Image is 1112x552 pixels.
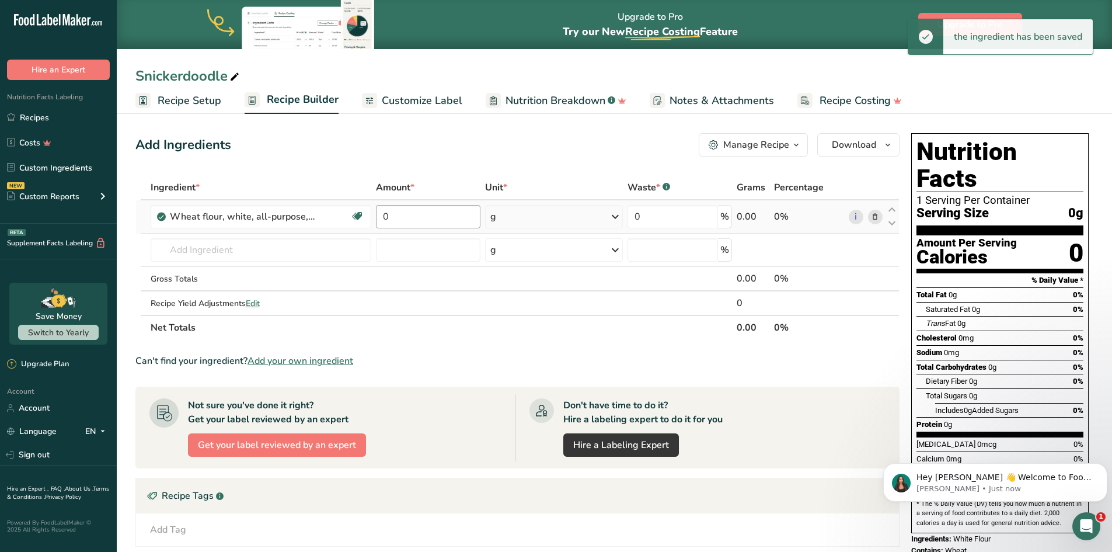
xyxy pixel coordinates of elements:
a: i [849,210,863,224]
span: Amount [376,180,414,195]
span: 0% [1073,363,1083,372]
a: Language [7,421,57,442]
span: Upgrade to Pro [937,18,1003,32]
span: Total Carbohydrates [916,363,986,372]
iframe: Intercom notifications message [879,439,1112,520]
span: Total Fat [916,290,947,299]
div: Manage Recipe [723,138,789,152]
span: Edit [246,298,260,309]
div: 0.00 [737,272,770,286]
th: 0% [772,315,846,339]
span: 0g [949,290,957,299]
span: Dietary Fiber [926,377,967,386]
div: Don't have time to do it? Hire a labeling expert to do it for you [563,398,723,426]
div: 0% [774,272,844,286]
div: BETA [8,229,26,236]
span: Ingredients: [911,534,951,543]
div: g [490,243,496,257]
span: 0% [1073,305,1083,314]
span: Percentage [774,180,824,195]
span: 0g [964,406,972,415]
div: Custom Reports [7,190,79,203]
div: Can't find your ingredient? [135,354,900,368]
span: Includes Added Sugars [935,406,1019,415]
span: 0% [1073,348,1083,357]
div: Add Ingredients [135,136,231,155]
i: Trans [926,319,945,328]
span: Total Sugars [926,391,967,400]
div: Waste [628,180,670,195]
a: Hire an Expert . [7,485,48,493]
span: White Flour [953,534,991,543]
div: g [490,210,496,224]
div: the ingredient has been saved [943,19,1093,54]
section: % Daily Value * [916,273,1083,287]
div: EN [85,425,110,439]
span: Customize Label [382,93,462,109]
span: Notes & Attachments [670,93,774,109]
span: Get your label reviewed by an expert [198,438,356,452]
span: 0g [969,391,977,400]
div: NEW [7,182,25,189]
iframe: Intercom live chat [1072,512,1100,540]
span: Saturated Fat [926,305,970,314]
div: Add Tag [150,523,186,537]
span: Add your own ingredient [248,354,353,368]
span: Sodium [916,348,942,357]
div: Upgrade to Pro [563,1,738,49]
div: Upgrade Plan [7,359,69,370]
div: Snickerdoodle [135,65,242,86]
span: Nutrition Breakdown [506,93,605,109]
span: Recipe Setup [158,93,221,109]
a: Recipe Builder [245,86,339,114]
button: Switch to Yearly [18,325,99,340]
a: Recipe Setup [135,88,221,114]
span: Ingredient [151,180,200,195]
a: Recipe Costing [797,88,902,114]
a: About Us . [65,485,93,493]
span: 0g [972,305,980,314]
span: 0g [969,377,977,386]
span: Grams [737,180,765,195]
span: Fat [926,319,956,328]
a: Nutrition Breakdown [486,88,626,114]
div: 0% [774,210,844,224]
span: Switch to Yearly [28,327,89,338]
span: 1 [1096,512,1106,522]
a: Terms & Conditions . [7,485,109,501]
span: 0mg [958,334,974,342]
span: 0g [944,420,952,429]
div: 0 [737,296,770,310]
span: 0% [1073,290,1083,299]
h1: Nutrition Facts [916,138,1083,192]
span: Serving Size [916,206,989,221]
button: Get your label reviewed by an expert [188,433,366,457]
a: Hire a Labeling Expert [563,433,679,457]
span: 0g [988,363,996,372]
div: Save Money [36,310,82,322]
span: Protein [916,420,942,429]
span: 0g [1068,206,1083,221]
th: Net Totals [148,315,734,339]
button: Manage Recipe [699,133,808,157]
span: 0mg [944,348,959,357]
span: 0g [957,319,965,328]
div: Calories [916,249,1017,266]
div: Not sure you've done it right? Get your label reviewed by an expert [188,398,348,426]
span: Unit [485,180,507,195]
span: 0% [1073,406,1083,415]
div: 1 Serving Per Container [916,195,1083,206]
div: Amount Per Serving [916,238,1017,249]
th: 0.00 [734,315,772,339]
span: 0% [1073,334,1083,342]
button: Upgrade to Pro [918,13,1022,36]
span: Cholesterol [916,334,957,342]
button: Hire an Expert [7,60,110,80]
span: Recipe Costing [625,25,700,39]
input: Add Ingredient [151,238,372,262]
span: Recipe Costing [820,93,891,109]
